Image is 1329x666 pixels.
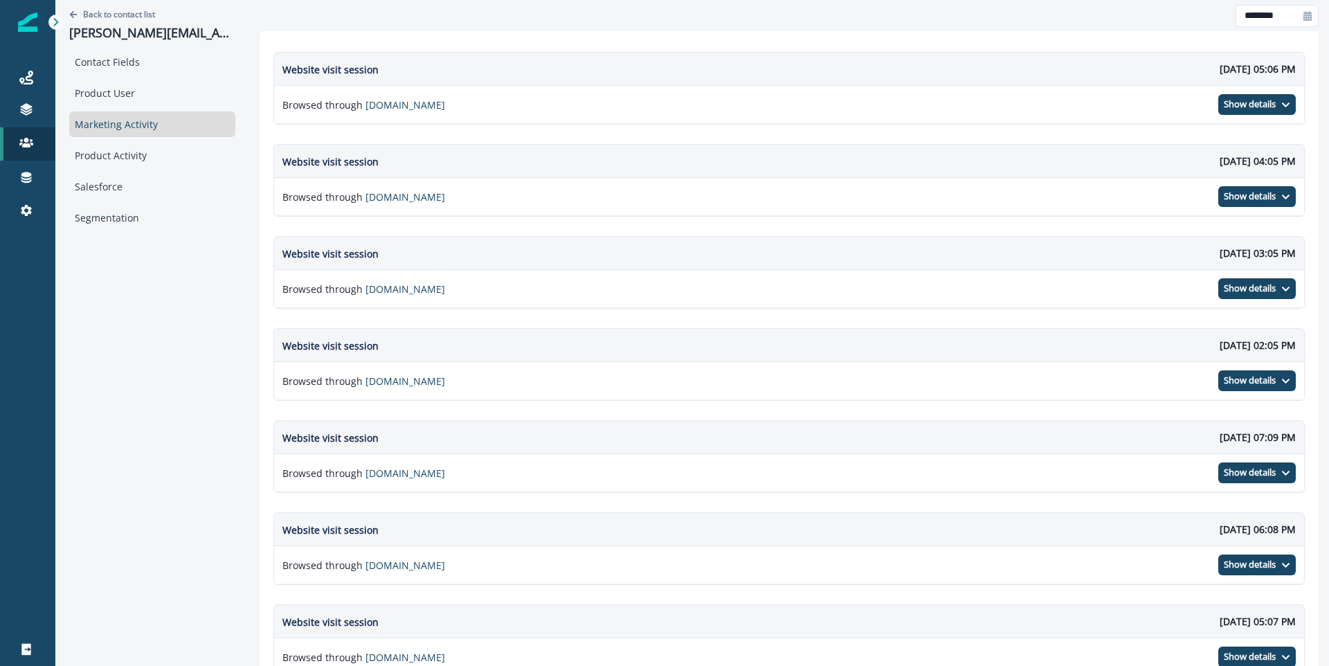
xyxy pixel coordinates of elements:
[69,49,235,75] div: Contact Fields
[282,615,379,629] p: Website visit session
[69,8,155,20] button: Go back
[365,190,445,204] a: [DOMAIN_NAME]
[1220,614,1296,629] p: [DATE] 05:07 PM
[1220,62,1296,76] p: [DATE] 05:06 PM
[1224,559,1276,570] p: Show details
[1224,375,1276,386] p: Show details
[282,190,445,204] p: Browsed through
[1218,94,1296,115] button: Show details
[1224,283,1276,294] p: Show details
[1220,338,1296,352] p: [DATE] 02:05 PM
[1224,651,1276,663] p: Show details
[1224,467,1276,478] p: Show details
[1218,278,1296,299] button: Show details
[365,98,445,111] a: [DOMAIN_NAME]
[69,80,235,106] div: Product User
[282,282,445,296] p: Browsed through
[1218,462,1296,483] button: Show details
[282,62,379,77] p: Website visit session
[1224,99,1276,110] p: Show details
[1218,370,1296,391] button: Show details
[18,12,37,32] img: Inflection
[365,282,445,296] a: [DOMAIN_NAME]
[365,467,445,480] a: [DOMAIN_NAME]
[69,205,235,231] div: Segmentation
[282,246,379,261] p: Website visit session
[69,26,235,41] p: [PERSON_NAME][EMAIL_ADDRESS][DOMAIN_NAME]
[282,154,379,169] p: Website visit session
[69,174,235,199] div: Salesforce
[282,523,379,537] p: Website visit session
[365,651,445,664] a: [DOMAIN_NAME]
[1220,522,1296,537] p: [DATE] 06:08 PM
[1220,430,1296,444] p: [DATE] 07:09 PM
[282,339,379,353] p: Website visit session
[1220,246,1296,260] p: [DATE] 03:05 PM
[365,559,445,572] a: [DOMAIN_NAME]
[1220,154,1296,168] p: [DATE] 04:05 PM
[1218,555,1296,575] button: Show details
[83,8,155,20] p: Back to contact list
[282,431,379,445] p: Website visit session
[69,111,235,137] div: Marketing Activity
[69,143,235,168] div: Product Activity
[282,466,445,480] p: Browsed through
[282,650,445,665] p: Browsed through
[365,375,445,388] a: [DOMAIN_NAME]
[282,98,445,112] p: Browsed through
[1218,186,1296,207] button: Show details
[1224,191,1276,202] p: Show details
[282,374,445,388] p: Browsed through
[282,558,445,573] p: Browsed through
